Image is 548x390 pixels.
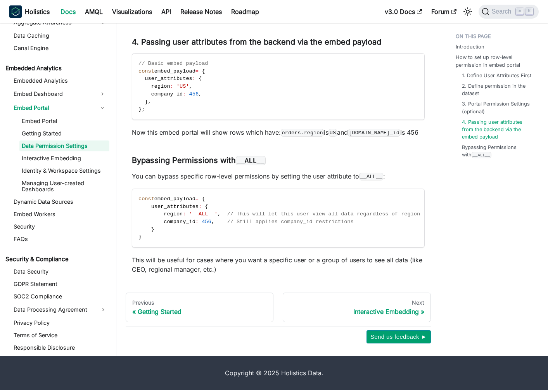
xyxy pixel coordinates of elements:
code: orders.region [281,129,324,137]
span: { [199,76,202,81]
a: Security & Compliance [3,254,109,265]
a: HolisticsHolistics [9,5,50,18]
a: Embed Dashboard [11,88,95,100]
code: [DOMAIN_NAME]_id [348,129,401,137]
span: company_id [164,219,195,225]
a: Terms of Service [11,330,109,341]
span: = [195,196,199,202]
span: , [218,211,221,217]
button: Search (Command+K) [479,5,539,19]
span: region [164,211,183,217]
a: Introduction [456,43,484,50]
span: { [202,68,205,74]
span: ; [142,106,145,112]
a: 2. Define permission in the dataset [462,82,532,97]
a: Embed Portal [19,116,109,127]
kbd: ⌘ [516,8,524,15]
a: v3.0 Docs [380,5,427,18]
a: 1. Define User Attributes First [462,72,531,79]
button: Expand sidebar category 'Embed Dashboard' [95,88,109,100]
a: Responsible Disclosure [11,342,109,353]
span: , [199,91,202,97]
span: 'US' [176,83,189,89]
code: US [328,129,337,137]
code: __ALL__ [359,173,383,180]
span: user_attributes [145,76,192,81]
span: : [195,219,199,225]
code: __ALL__ [236,156,266,165]
span: } [145,99,148,105]
a: Embedded Analytics [11,75,109,86]
span: // Still applies company_id restrictions [227,219,353,225]
a: Data Security [11,266,109,277]
p: You can bypass specific row-level permissions by setting the user attribute to : [132,172,425,181]
a: Embedded Analytics [3,63,109,74]
div: Next [289,299,424,306]
span: company_id [151,91,183,97]
div: Copyright © 2025 Holistics Data. [62,368,486,378]
span: , [189,83,192,89]
a: Embed Workers [11,209,109,220]
a: Release Notes [176,5,226,18]
span: : [183,91,186,97]
a: How to set up row-level permission in embed portal [456,54,536,68]
a: FAQs [11,234,109,244]
span: : [199,204,202,210]
span: Send us feedback ► [370,332,427,342]
span: Search [489,8,516,15]
span: : [192,76,195,81]
h3: Bypassing Permissions with [132,156,425,165]
a: GDPR Statement [11,279,109,289]
button: Collapse sidebar category 'Embed Portal' [95,102,109,114]
div: Interactive Embedding [289,308,424,315]
a: 4. Passing user attributes from the backend via the embed payload [462,118,532,141]
kbd: K [526,8,533,15]
a: Identity & Workspace Settings [19,165,109,176]
p: Now this embed portal will show rows which have: is and is 456 [132,128,425,137]
span: '__ALL__' [189,211,218,217]
p: This will be useful for cases where you want a specific user or a group of users to see all data ... [132,255,425,274]
span: const [138,68,154,74]
a: NextInteractive Embedding [283,293,430,322]
span: } [138,234,142,240]
button: Send us feedback ► [366,330,431,343]
a: Interactive Embedding [19,153,109,164]
img: Holistics [9,5,22,18]
h3: 4. Passing user attributes from the backend via the embed payload [132,37,425,47]
a: Embed Portal [11,102,95,114]
code: __ALL__ [472,152,491,158]
span: } [151,227,154,232]
span: } [138,106,142,112]
span: // Basic embed payload [138,61,208,66]
b: Holistics [25,7,50,16]
a: AMQL [80,5,107,18]
span: , [148,99,151,105]
nav: Docs pages [126,293,431,322]
a: Data Permission Settings [19,140,109,151]
span: const [138,196,154,202]
a: Data Caching [11,30,109,41]
a: Privacy Policy [11,317,109,328]
span: region [151,83,170,89]
div: Previous [132,299,267,306]
span: , [211,219,214,225]
a: 3. Portal Permission Settings (optional) [462,100,532,115]
button: Switch between dark and light mode (currently light mode) [462,5,474,18]
a: Getting Started [19,128,109,139]
span: embed_payload [154,196,195,202]
a: Canal Engine [11,43,109,54]
span: = [195,68,199,74]
span: { [202,196,205,202]
a: Dynamic Data Sources [11,196,109,207]
span: 456 [202,219,211,225]
a: Managing User-created Dashboards [19,178,109,195]
div: Getting Started [132,308,267,315]
a: Security [11,221,109,232]
span: // This will let this user view all data regardless of region [227,211,420,217]
a: Forum [427,5,461,18]
span: embed_payload [154,68,195,74]
a: Visualizations [107,5,157,18]
span: user_attributes [151,204,199,210]
span: 456 [189,91,199,97]
a: Bypassing Permissions with__ALL__ [462,144,532,158]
